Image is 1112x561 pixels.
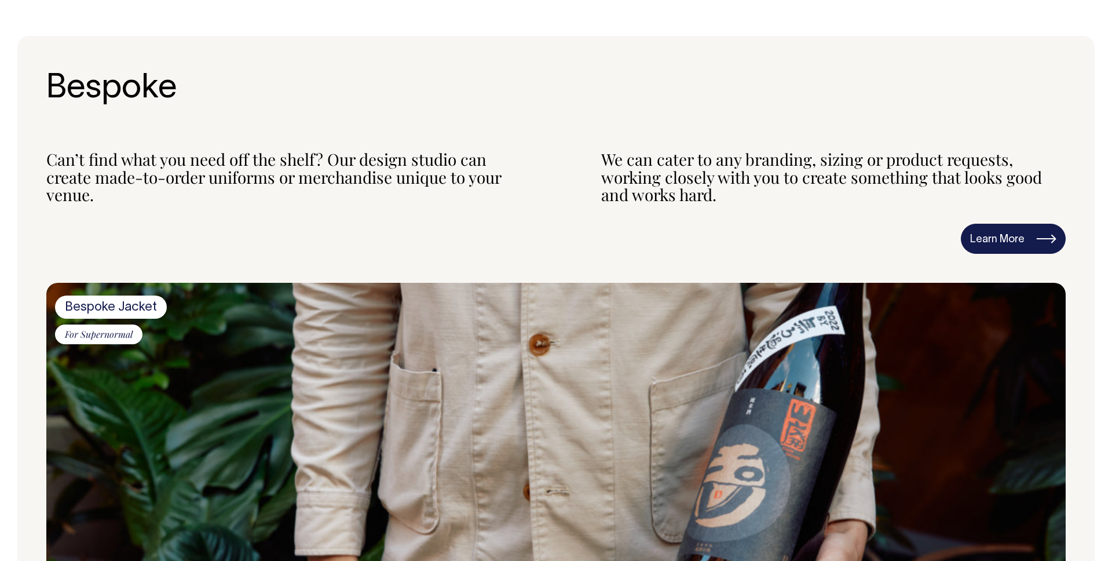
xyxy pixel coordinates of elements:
[55,296,167,319] span: Bespoke Jacket
[55,325,142,344] span: For Supernormal
[46,151,511,204] div: Can’t find what you need off the shelf? Our design studio can create made-to-order uniforms or me...
[601,151,1066,204] div: We can cater to any branding, sizing or product requests, working closely with you to create some...
[46,71,1066,108] h2: Bespoke
[961,224,1066,254] a: Learn More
